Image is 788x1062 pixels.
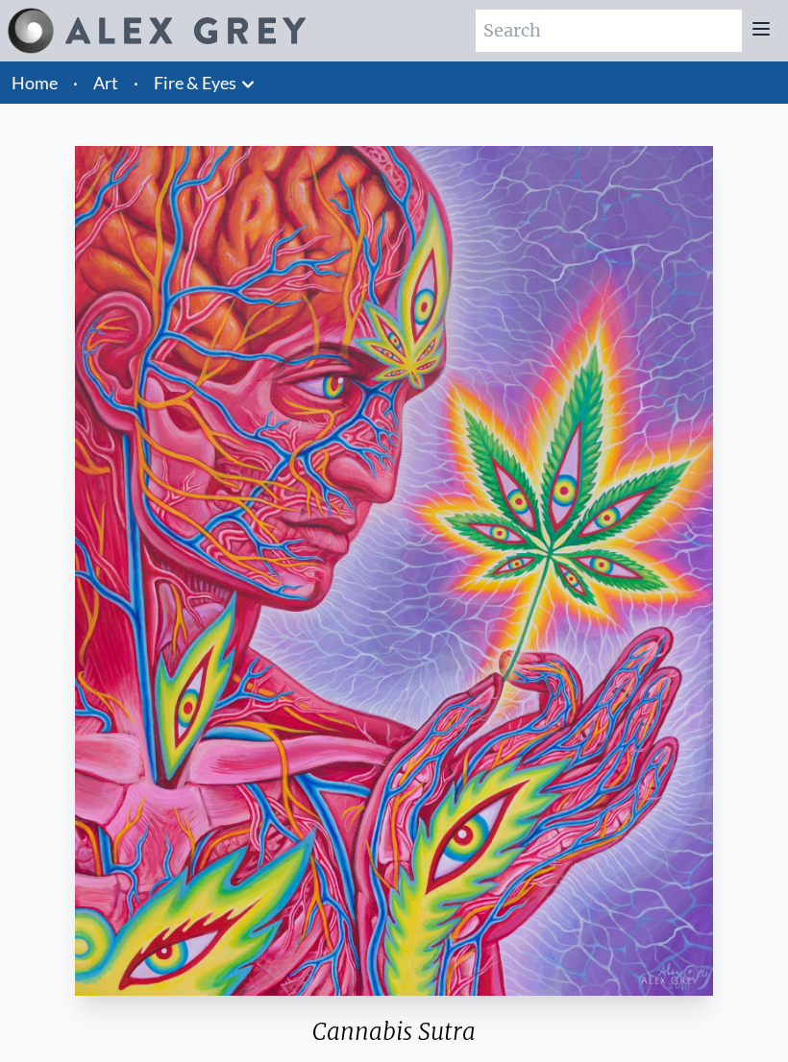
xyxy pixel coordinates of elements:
img: Cannabis-Sutra-2007-Alex-Grey-watermarked.jpg [75,146,713,996]
li: · [126,61,146,104]
a: Fire & Eyes [154,69,236,96]
a: Home [12,72,58,93]
a: Art [93,69,118,96]
li: · [65,61,86,104]
input: Search [476,10,742,52]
